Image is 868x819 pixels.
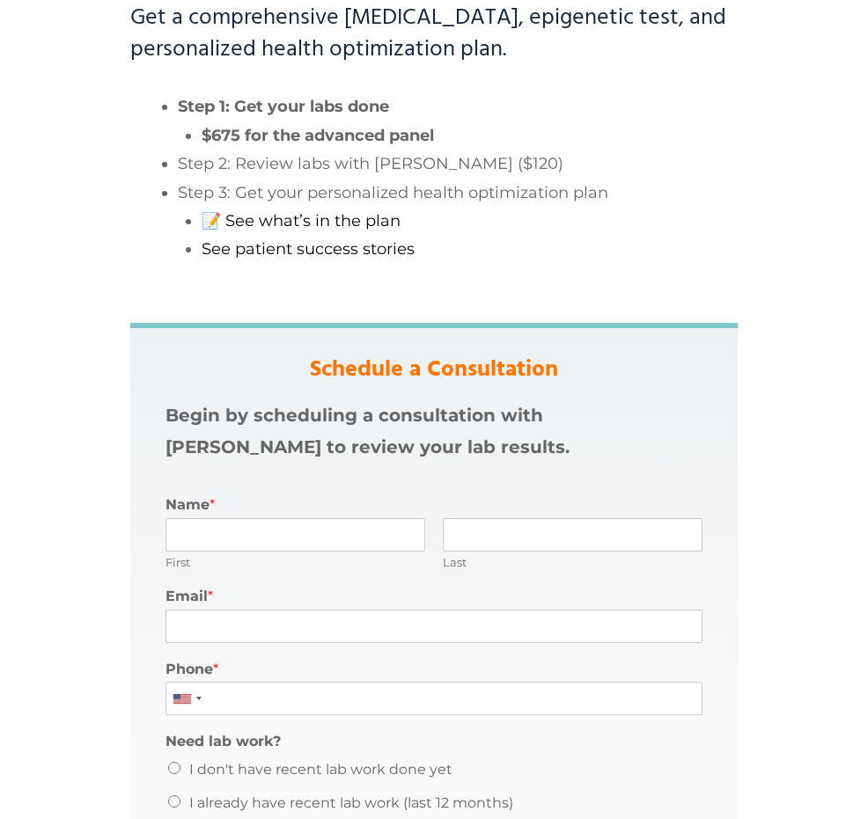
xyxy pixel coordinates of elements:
li: Step 2: Review labs with [PERSON_NAME] ($120) [178,150,738,178]
label: Need lab work? [166,733,702,751]
label: Email [166,588,702,606]
strong: Schedule a Consultation [310,352,558,388]
strong: Begin by scheduling a consultation with [PERSON_NAME] to review your lab results. [166,405,570,457]
label: Name [166,496,702,515]
strong: $675 for the advanced panel [202,126,434,145]
label: I already have recent lab work (last 12 months) [189,794,513,811]
h3: Get a comprehensive [MEDICAL_DATA], epigenetic test, and personalized health optimization plan. [130,3,738,67]
div: United States: +1 [166,683,207,714]
li: Step 3: Get your personalized health optimization plan [178,179,738,264]
label: Last [443,555,702,570]
strong: Step 1: Get your labs done [178,97,389,116]
a: 📝 See what’s in the plan [202,211,401,230]
a: See patient success stories [202,239,415,259]
label: Phone [166,661,702,679]
label: I don't have recent lab work done yet [189,761,452,778]
label: First [166,555,425,570]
